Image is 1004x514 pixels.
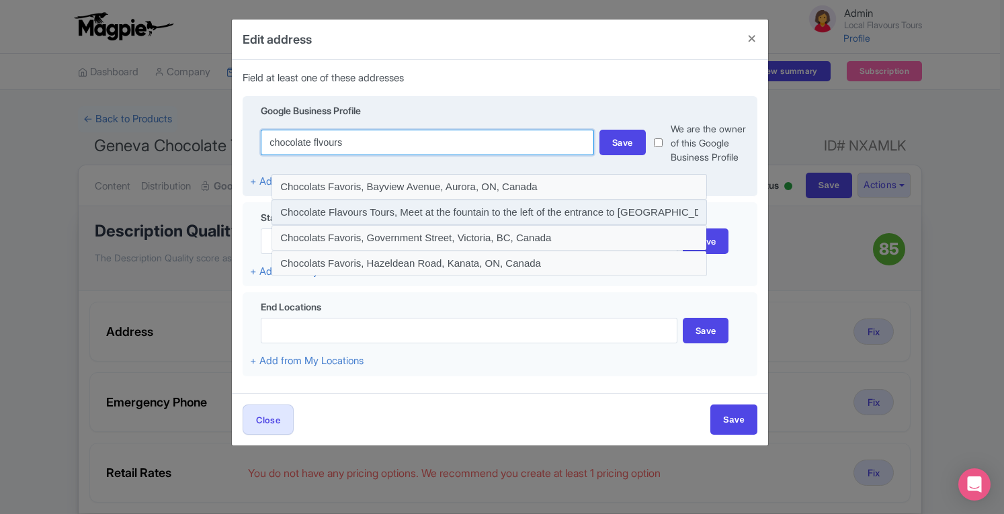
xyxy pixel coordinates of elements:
a: + Add from My Locations [250,265,364,277]
a: + Add from My Locations [250,175,364,187]
p: Field at least one of these addresses [243,71,757,86]
input: Start typing your company name and choose the Google Business Profile that relates to this product. [261,130,594,155]
div: Save [599,130,646,155]
h4: Edit address [243,30,312,48]
input: Save [710,404,757,435]
span: Google Business Profile [261,103,361,118]
button: Close [736,19,768,58]
div: Save [683,318,729,343]
span: End Locations [261,300,321,314]
a: + Add from My Locations [250,354,364,367]
button: Close [243,404,294,435]
label: We are the owner of this Google Business Profile [671,122,750,164]
span: Start Locations [261,210,327,224]
div: Open Intercom Messenger [958,468,991,501]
